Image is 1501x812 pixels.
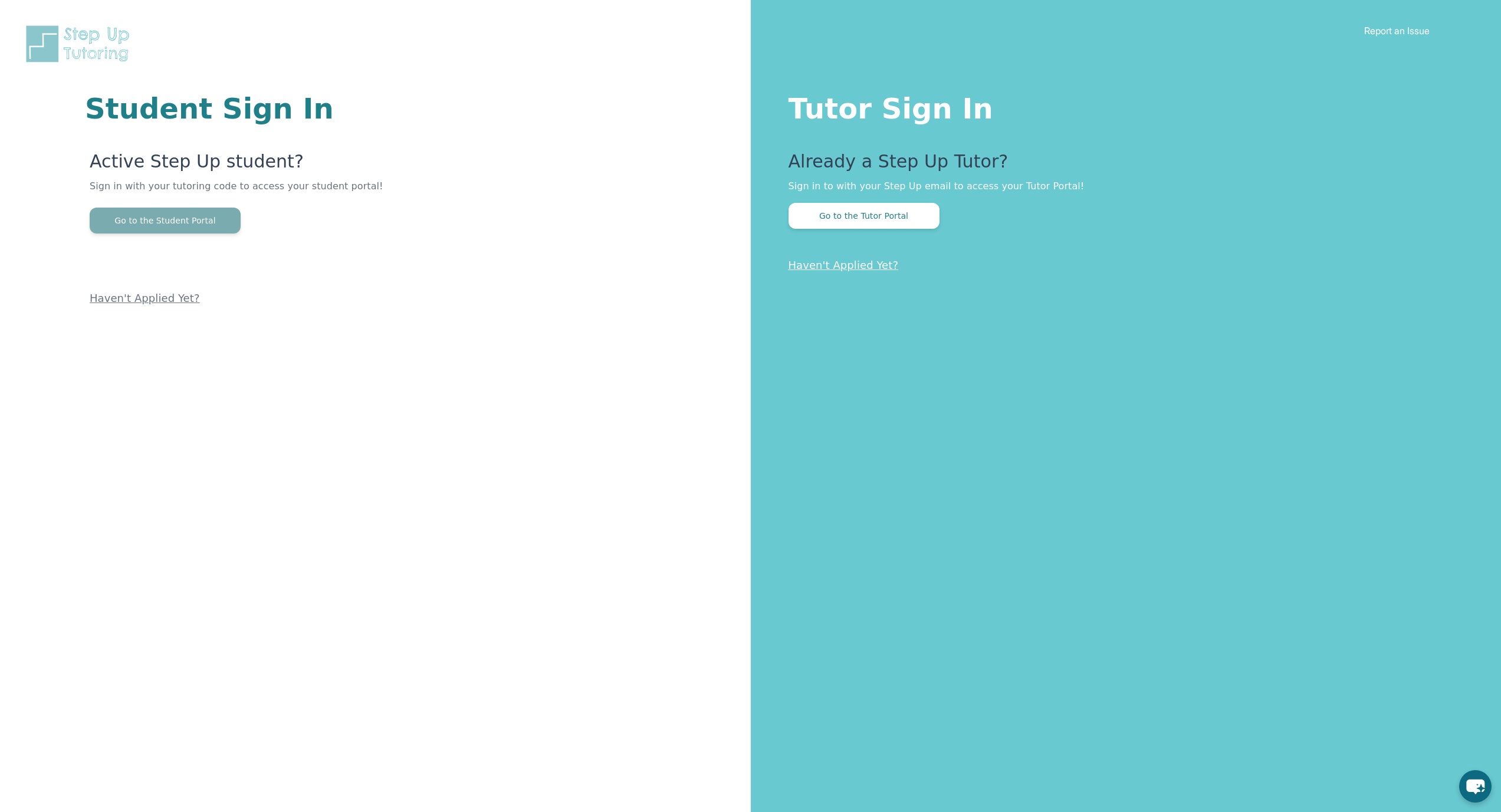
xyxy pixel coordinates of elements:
button: Go to the Student Portal [90,208,241,234]
h1: Student Sign In [85,94,609,123]
p: Already a Step Up Tutor? [789,151,1454,179]
a: Haven't Applied Yet? [90,292,200,304]
a: Report an Issue [1364,25,1430,37]
p: Sign in to with your Step Up email to access your Tutor Portal! [789,179,1454,193]
img: Step Up Tutoring horizontal logo [24,24,137,64]
button: chat-button [1459,770,1492,803]
h1: Tutor Sign In [789,90,1454,123]
p: Sign in with your tutoring code to access your student portal! [90,179,609,208]
button: Go to the Tutor Portal [789,203,940,229]
a: Go to the Tutor Portal [789,210,940,221]
a: Haven't Applied Yet? [789,259,899,271]
a: Go to the Student Portal [90,215,241,226]
p: Active Step Up student? [90,151,609,179]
